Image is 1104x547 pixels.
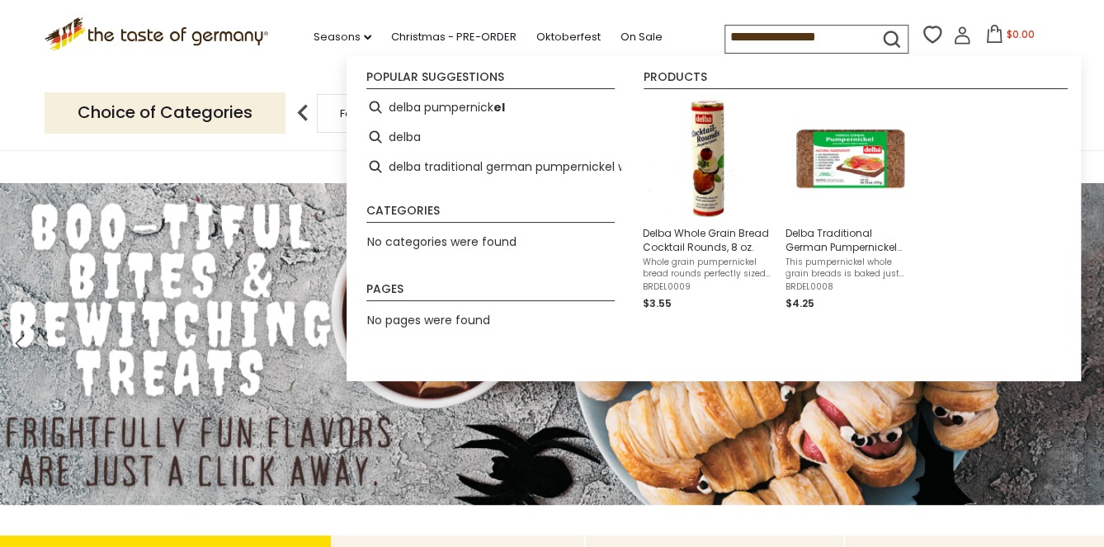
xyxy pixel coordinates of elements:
span: Delba Traditional German Pumpernickel Whole Grain Bread 16.75 oz [786,226,915,254]
a: On Sale [620,28,663,46]
a: Oktoberfest [536,28,601,46]
a: Delba Traditional German Pumpernickel Whole Grain Bread 16.75 ozThis pumpernickel whole grain bre... [786,99,915,312]
li: Delba Traditional German Pumpernickel Whole Grain Bread 16.75 oz [779,92,922,318]
li: Popular suggestions [366,71,615,89]
div: Instant Search Results [347,55,1081,381]
a: Christmas - PRE-ORDER [391,28,517,46]
span: $4.25 [786,296,814,310]
p: Choice of Categories [45,92,285,133]
span: $0.00 [1007,27,1035,41]
span: No pages were found [367,312,490,328]
a: Delba Whole Grain Bread Cocktail Rounds, 8 oz.Whole grain pumpernickel bread rounds perfectly siz... [643,99,772,312]
span: Whole grain pumpernickel bread rounds perfectly sized for party hors d'oeuvres! Just add canned f... [643,257,772,280]
li: Products [644,71,1068,89]
b: el [493,98,505,117]
button: $0.00 [974,25,1045,50]
li: Delba Whole Grain Bread Cocktail Rounds, 8 oz. [636,92,779,318]
span: This pumpernickel whole grain breads is baked just right to provide ample fiber, protein and comp... [786,257,915,280]
span: Delba Whole Grain Bread Cocktail Rounds, 8 oz. [643,226,772,254]
img: previous arrow [286,97,319,130]
li: delba traditional german pumpernickel whole [360,152,621,182]
li: Categories [366,205,615,223]
li: delba pumpernickel [360,92,621,122]
span: No categories were found [367,233,517,250]
li: delba [360,122,621,152]
a: Food By Category [340,107,436,120]
a: Seasons [314,28,371,46]
li: Pages [366,283,615,301]
span: BRDEL0009 [643,281,772,293]
span: BRDEL0008 [786,281,915,293]
span: $3.55 [643,296,672,310]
